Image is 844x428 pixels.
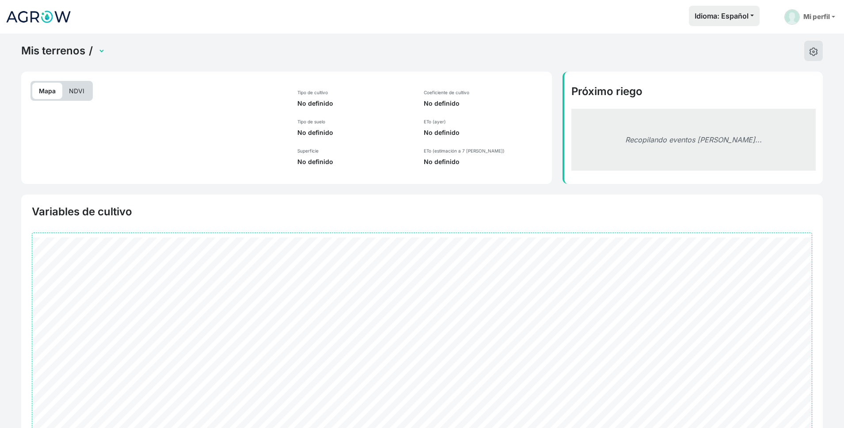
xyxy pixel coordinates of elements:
p: ETo (ayer) [424,118,545,125]
a: Mi perfil [781,6,839,28]
p: Mapa [32,83,62,99]
p: Tipo de cultivo [297,89,413,96]
p: No definido [297,99,413,108]
img: edit [809,47,818,56]
p: No definido [297,128,413,137]
p: No definido [424,99,545,108]
p: No definido [424,128,545,137]
h4: Próximo riego [571,85,816,98]
p: Superficie [297,148,413,154]
a: Mis terrenos [21,44,85,57]
img: Agrow Analytics [5,6,72,28]
button: Idioma: Español [689,6,760,26]
p: No definido [424,157,545,166]
span: / [89,44,93,57]
p: ETo (estimación a 7 [PERSON_NAME]) [424,148,545,154]
img: User [784,9,800,25]
p: Coeficiente de cultivo [424,89,545,96]
p: No definido [297,157,413,166]
h4: Variables de cultivo [32,205,132,218]
select: Terrain Selector [96,44,105,58]
p: NDVI [62,83,91,99]
em: Recopilando eventos [PERSON_NAME]... [625,135,762,144]
p: Tipo de suelo [297,118,413,125]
